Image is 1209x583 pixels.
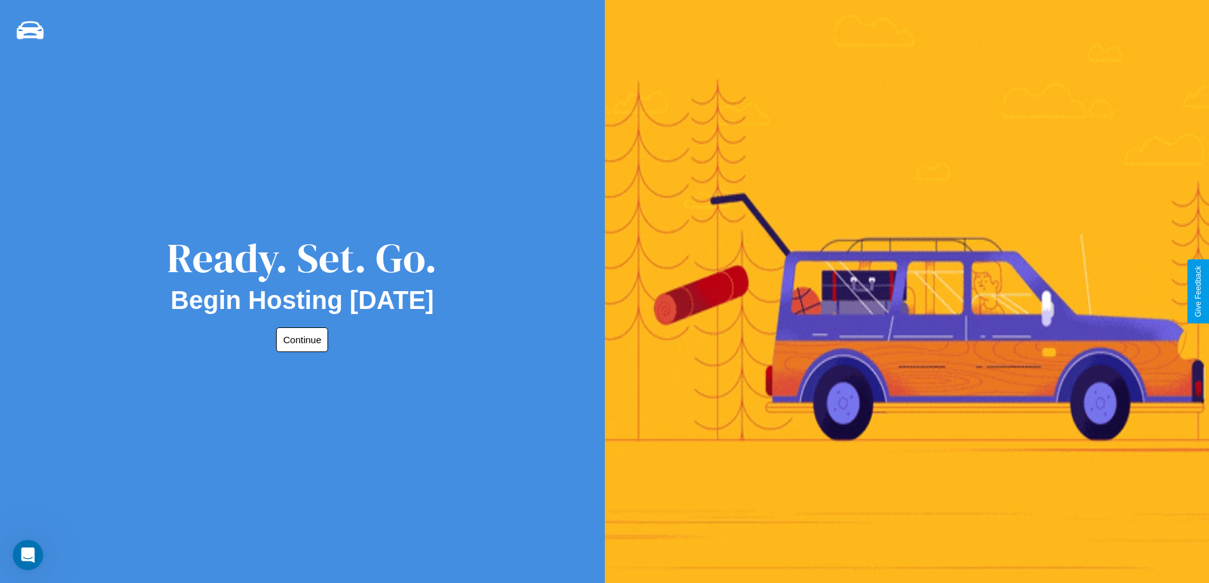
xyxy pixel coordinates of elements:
div: Ready. Set. Go. [167,230,437,286]
div: Give Feedback [1194,266,1203,317]
h2: Begin Hosting [DATE] [171,286,434,315]
iframe: Intercom live chat [13,540,43,570]
button: Continue [276,327,328,352]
